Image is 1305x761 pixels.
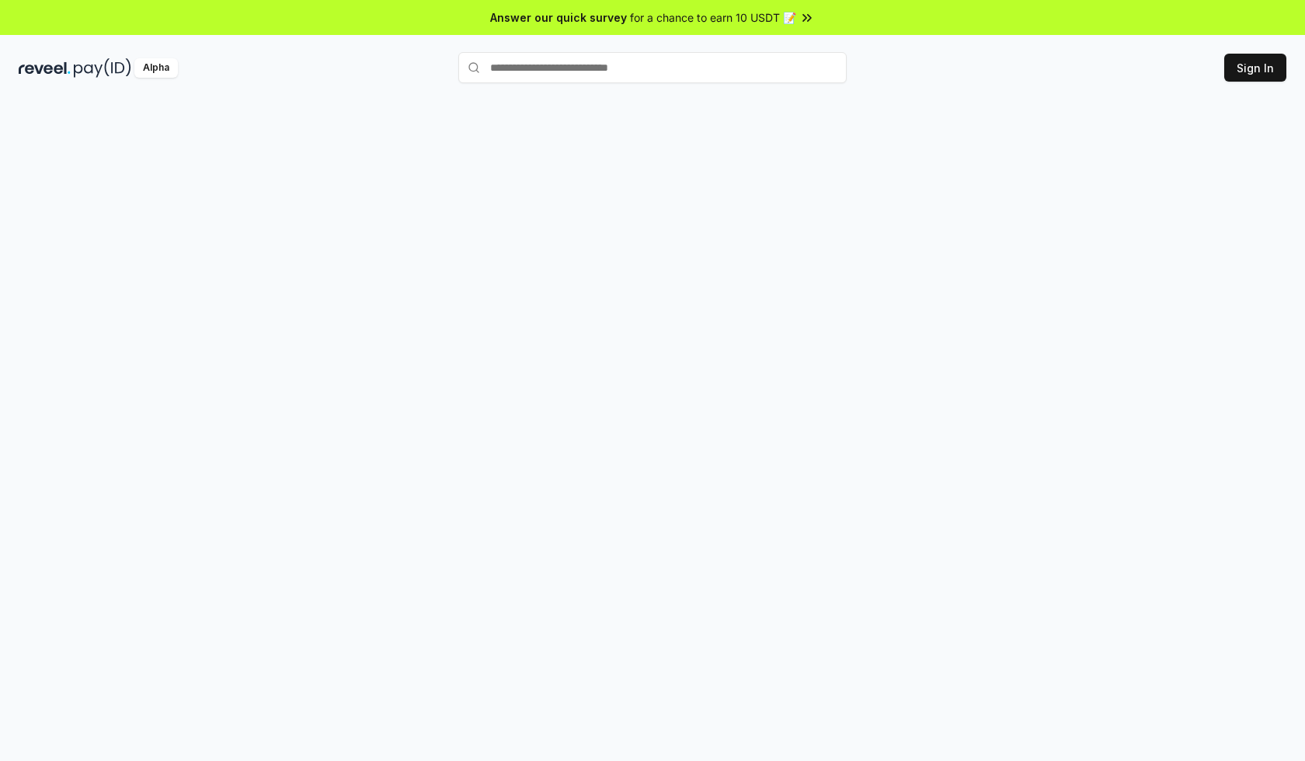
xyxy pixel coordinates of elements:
[74,58,131,78] img: pay_id
[1224,54,1286,82] button: Sign In
[630,9,796,26] span: for a chance to earn 10 USDT 📝
[134,58,178,78] div: Alpha
[490,9,627,26] span: Answer our quick survey
[19,58,71,78] img: reveel_dark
